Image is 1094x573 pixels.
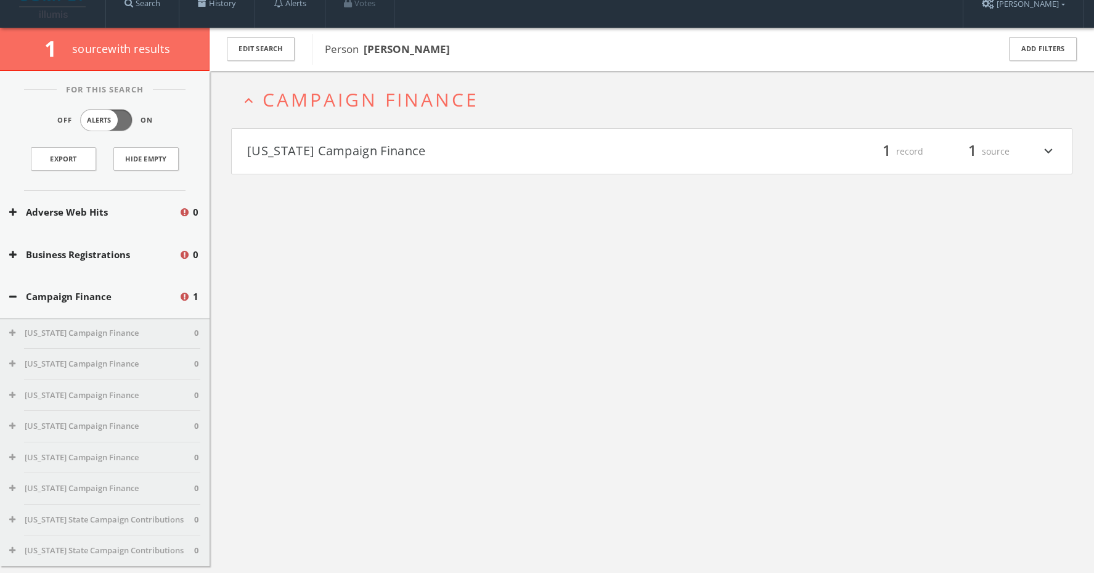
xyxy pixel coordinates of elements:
[194,327,198,339] span: 0
[849,141,923,162] div: record
[141,115,153,126] span: On
[194,452,198,464] span: 0
[877,140,896,162] span: 1
[9,248,179,262] button: Business Registrations
[9,389,194,402] button: [US_STATE] Campaign Finance
[936,141,1010,162] div: source
[9,452,194,464] button: [US_STATE] Campaign Finance
[9,205,179,219] button: Adverse Web Hits
[31,147,96,171] a: Export
[263,87,479,112] span: Campaign Finance
[240,89,1072,110] button: expand_lessCampaign Finance
[194,514,198,526] span: 0
[194,358,198,370] span: 0
[227,37,295,61] button: Edit Search
[240,92,257,109] i: expand_less
[9,358,194,370] button: [US_STATE] Campaign Finance
[72,41,170,56] span: source with results
[57,84,153,96] span: For This Search
[9,420,194,433] button: [US_STATE] Campaign Finance
[9,327,194,339] button: [US_STATE] Campaign Finance
[113,147,179,171] button: Hide Empty
[364,42,450,56] b: [PERSON_NAME]
[9,514,194,526] button: [US_STATE] State Campaign Contributions
[325,42,450,56] span: Person
[1009,37,1077,61] button: Add Filters
[963,140,982,162] span: 1
[193,248,198,262] span: 0
[247,141,652,162] button: [US_STATE] Campaign Finance
[194,420,198,433] span: 0
[57,115,72,126] span: Off
[194,482,198,495] span: 0
[1040,141,1056,162] i: expand_more
[193,290,198,304] span: 1
[44,34,67,63] span: 1
[194,389,198,402] span: 0
[9,290,179,304] button: Campaign Finance
[193,205,198,219] span: 0
[9,482,194,495] button: [US_STATE] Campaign Finance
[194,545,198,557] span: 0
[9,545,194,557] button: [US_STATE] State Campaign Contributions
